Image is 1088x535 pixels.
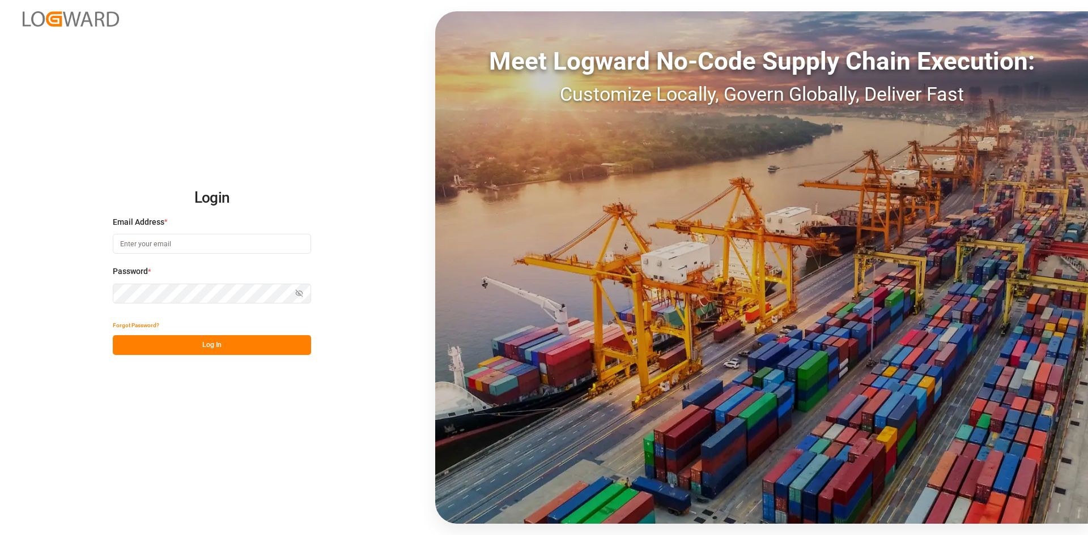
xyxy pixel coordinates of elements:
[23,11,119,27] img: Logward_new_orange.png
[113,266,148,277] span: Password
[113,315,159,335] button: Forgot Password?
[113,335,311,355] button: Log In
[435,42,1088,80] div: Meet Logward No-Code Supply Chain Execution:
[113,234,311,254] input: Enter your email
[435,80,1088,109] div: Customize Locally, Govern Globally, Deliver Fast
[113,180,311,216] h2: Login
[113,216,164,228] span: Email Address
